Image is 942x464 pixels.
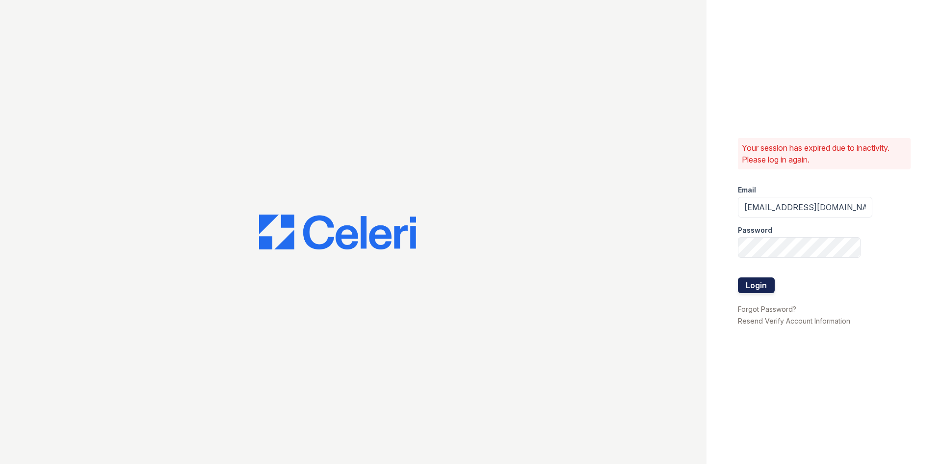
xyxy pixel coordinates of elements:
[738,277,775,293] button: Login
[738,225,772,235] label: Password
[738,317,850,325] a: Resend Verify Account Information
[259,215,416,250] img: CE_Logo_Blue-a8612792a0a2168367f1c8372b55b34899dd931a85d93a1a3d3e32e68fde9ad4.png
[738,305,796,313] a: Forgot Password?
[742,142,907,165] p: Your session has expired due to inactivity. Please log in again.
[738,185,756,195] label: Email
